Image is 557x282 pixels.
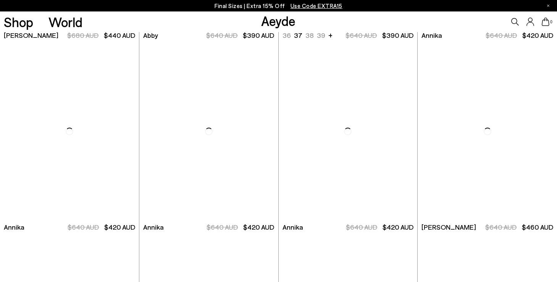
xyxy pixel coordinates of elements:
[139,27,278,44] a: Abby $640 AUD $390 AUD
[4,222,24,232] span: Annika
[4,31,58,40] span: [PERSON_NAME]
[549,20,553,24] span: 0
[68,223,99,231] span: $640 AUD
[346,223,377,231] span: $640 AUD
[48,15,82,29] a: World
[485,223,517,231] span: $640 AUD
[522,223,553,231] span: $460 AUD
[328,30,333,40] li: +
[243,223,274,231] span: $420 AUD
[261,13,295,29] a: Aeyde
[421,31,442,40] span: Annika
[294,31,302,40] li: 37
[4,15,33,29] a: Shop
[215,1,342,11] p: Final Sizes | Extra 15% Off
[418,219,557,236] a: [PERSON_NAME] $640 AUD $460 AUD
[104,223,135,231] span: $420 AUD
[418,27,557,44] a: Annika $640 AUD $420 AUD
[139,219,278,236] a: Annika $640 AUD $420 AUD
[486,31,517,39] span: $640 AUD
[283,31,323,40] ul: variant
[104,31,135,39] span: $440 AUD
[542,18,549,26] a: 0
[67,31,98,39] span: $680 AUD
[382,31,413,39] span: $390 AUD
[383,223,413,231] span: $420 AUD
[206,31,237,39] span: $640 AUD
[421,222,476,232] span: [PERSON_NAME]
[522,31,553,39] span: $420 AUD
[279,27,418,44] a: 36 37 38 39 + $640 AUD $390 AUD
[207,223,238,231] span: $640 AUD
[291,2,342,9] span: Navigate to /collections/ss25-final-sizes
[143,31,158,40] span: Abby
[418,44,557,219] img: Jeanie Leather Sandals
[283,222,303,232] span: Annika
[139,44,278,219] img: Annika Leather Sandals
[143,222,164,232] span: Annika
[346,31,377,39] span: $640 AUD
[243,31,274,39] span: $390 AUD
[279,44,418,219] img: Annika Leather Sandals
[279,219,418,236] a: Annika $640 AUD $420 AUD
